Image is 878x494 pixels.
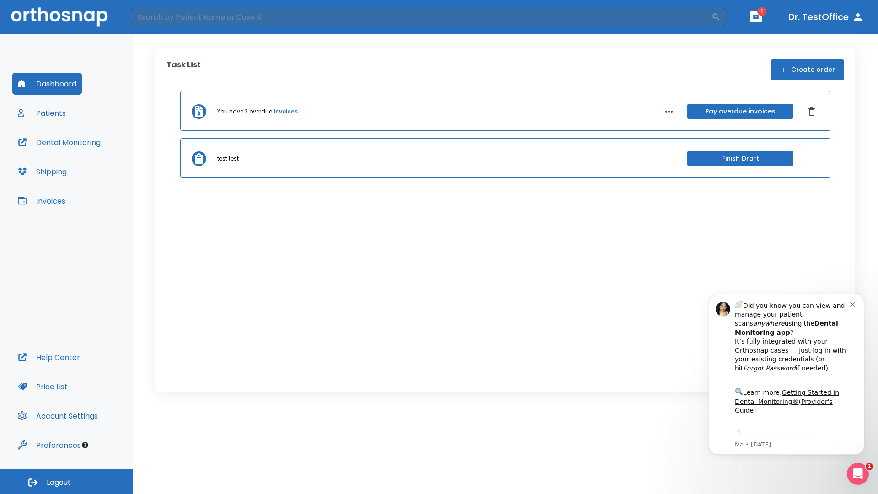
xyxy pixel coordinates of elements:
[166,59,201,80] p: Task List
[804,104,819,119] button: Dismiss
[12,102,71,124] button: Patients
[12,405,103,427] button: Account Settings
[40,144,155,190] div: Download the app: | ​ Let us know if you need help getting started!
[12,346,86,368] button: Help Center
[217,107,272,116] p: You have 3 overdue
[217,155,239,163] p: test test
[771,59,844,80] button: Create order
[757,7,766,16] span: 1
[11,7,108,26] img: Orthosnap
[12,376,73,397] button: Price List
[847,463,869,485] iframe: Intercom live chat
[12,434,86,456] button: Preferences
[687,151,793,166] button: Finish Draft
[40,146,121,162] a: App Store
[12,131,106,153] button: Dental Monitoring
[12,73,82,95] button: Dashboard
[274,107,298,116] a: invoices
[47,478,71,488] span: Logout
[155,14,162,21] button: Dismiss notification
[687,104,793,119] button: Pay overdue invoices
[785,9,867,25] button: Dr. TestOffice
[81,441,89,449] div: Tooltip anchor
[131,8,712,26] input: Search by Patient Name or Case #
[12,161,72,183] button: Shipping
[695,285,878,460] iframe: Intercom notifications message
[866,463,873,470] span: 1
[40,155,155,163] p: Message from Ma, sent 8w ago
[12,190,71,212] button: Invoices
